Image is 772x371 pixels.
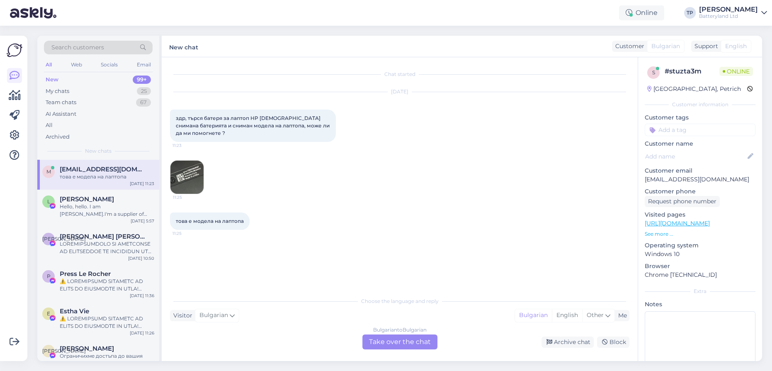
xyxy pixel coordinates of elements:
[51,43,104,52] span: Search customers
[645,166,755,175] p: Customer email
[135,59,153,70] div: Email
[60,352,154,367] div: Ограничихме достъпа до вашия Facebook акаунт! - Непотвърждаването може да доведе до постоянно бло...
[170,71,629,78] div: Chat started
[47,198,50,205] span: L
[131,218,154,224] div: [DATE] 5:57
[170,88,629,95] div: [DATE]
[130,181,154,187] div: [DATE] 11:23
[46,121,53,129] div: All
[699,13,758,20] div: Batteryland Ltd
[46,98,76,107] div: Team chats
[46,168,51,175] span: m
[170,161,204,194] img: Attachment
[170,311,192,320] div: Visitor
[176,218,244,224] span: това е модела на лаптопа
[60,203,154,218] div: Hello, hello. I am [PERSON_NAME].I'm a supplier of OEM power adapters from [GEOGRAPHIC_DATA], [GE...
[46,133,70,141] div: Archived
[44,59,53,70] div: All
[172,142,204,149] span: 11:23
[60,166,146,173] span: m_a_g_i_c@abv.bg
[665,66,719,76] div: # stuzta3m
[199,311,228,320] span: Bulgarian
[615,311,627,320] div: Me
[647,85,741,93] div: [GEOGRAPHIC_DATA], Petrich
[373,326,427,334] div: Bulgarian to Bulgarian
[684,7,696,19] div: TP
[699,6,767,20] a: [PERSON_NAME]Batteryland Ltd
[46,110,76,118] div: AI Assistant
[725,42,747,51] span: English
[60,240,154,255] div: LOREMIPSUMDOLO SI AMETCONSE AD ELITSEDDOE TE INCIDIDUN UT LABOREET Dolorem Aliquaenima, mi veniam...
[60,233,146,240] span: Л. Ирина
[60,270,111,278] span: Press Le Rocher
[645,271,755,279] p: Chrome [TECHNICAL_ID]
[172,230,204,237] span: 11:25
[42,348,86,354] span: [PERSON_NAME]
[645,250,755,259] p: Windows 10
[651,42,680,51] span: Bulgarian
[552,309,582,322] div: English
[133,76,151,84] div: 99+
[136,98,151,107] div: 67
[645,187,755,196] p: Customer phone
[645,220,710,227] a: [URL][DOMAIN_NAME]
[645,300,755,309] p: Notes
[69,59,84,70] div: Web
[515,309,552,322] div: Bulgarian
[137,87,151,95] div: 25
[60,345,114,352] span: Антония Балабанова
[60,308,89,315] span: Estha Vie
[60,173,154,181] div: това е модела на лаптопа
[130,293,154,299] div: [DATE] 11:36
[60,278,154,293] div: ⚠️ LOREMIPSUMD SITAMETC AD ELITS DO EIUSMODTE IN UTLA! Etdolor magnaaliq enimadminim veniamq nost...
[130,330,154,336] div: [DATE] 11:26
[619,5,664,20] div: Online
[699,6,758,13] div: [PERSON_NAME]
[541,337,594,348] div: Archive chat
[47,310,50,317] span: E
[645,124,755,136] input: Add a tag
[60,315,154,330] div: ⚠️ LOREMIPSUMD SITAMETC AD ELITS DO EIUSMODTE IN UTLA! Etdolor magnaaliq enimadminim veniamq nost...
[85,147,112,155] span: New chats
[597,337,629,348] div: Block
[719,67,753,76] span: Online
[691,42,718,51] div: Support
[362,334,437,349] div: Take over the chat
[645,152,746,161] input: Add name
[645,175,755,184] p: [EMAIL_ADDRESS][DOMAIN_NAME]
[645,210,755,219] p: Visited pages
[645,101,755,108] div: Customer information
[60,195,114,203] span: Laura Zhang
[612,42,644,51] div: Customer
[46,76,58,84] div: New
[645,241,755,250] p: Operating system
[170,298,629,305] div: Choose the language and reply
[645,139,755,148] p: Customer name
[176,115,331,136] span: здр, търся батеря за лаптоп HP [DEMOGRAPHIC_DATA] снимана батерията и сниман модела на лаптопа, м...
[99,59,119,70] div: Socials
[645,262,755,271] p: Browser
[645,196,720,207] div: Request phone number
[645,113,755,122] p: Customer tags
[652,69,655,76] span: s
[645,230,755,238] p: See more ...
[47,273,51,279] span: P
[169,41,198,52] label: New chat
[46,87,69,95] div: My chats
[173,194,204,200] span: 11:25
[587,311,604,319] span: Other
[645,288,755,295] div: Extra
[7,42,22,58] img: Askly Logo
[42,236,86,242] span: [PERSON_NAME]
[128,255,154,261] div: [DATE] 10:50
